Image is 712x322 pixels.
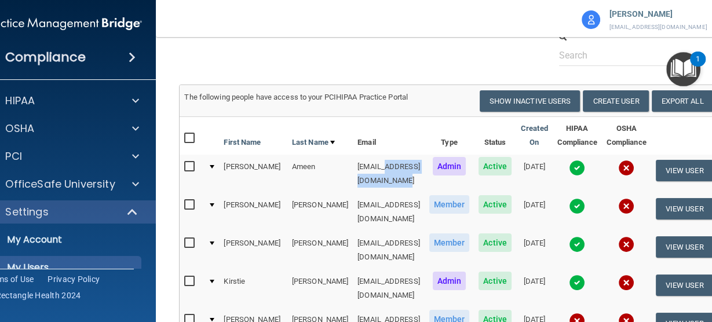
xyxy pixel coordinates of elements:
th: OSHA Compliance [602,117,651,155]
td: [EMAIL_ADDRESS][DOMAIN_NAME] [353,231,425,269]
th: HIPAA Compliance [553,117,602,155]
img: cross.ca9f0e7f.svg [618,236,634,253]
p: OSHA [5,122,34,136]
td: [EMAIL_ADDRESS][DOMAIN_NAME] [353,155,425,193]
p: OfficeSafe University [5,177,115,191]
button: Show Inactive Users [480,90,580,112]
td: [PERSON_NAME] [287,269,353,308]
p: PCI [5,149,21,163]
td: [PERSON_NAME] [287,231,353,269]
img: cross.ca9f0e7f.svg [618,275,634,291]
p: HIPAA [5,94,35,108]
span: Active [479,195,512,214]
td: Ameen [287,155,353,193]
h4: Compliance [5,49,86,65]
img: cross.ca9f0e7f.svg [618,160,634,176]
td: [PERSON_NAME] [219,231,287,269]
td: [DATE] [516,269,553,308]
td: [EMAIL_ADDRESS][DOMAIN_NAME] [353,193,425,231]
a: Privacy Policy [48,273,100,285]
td: [DATE] [516,193,553,231]
img: avatar.17b06cb7.svg [582,10,600,29]
p: [EMAIL_ADDRESS][DOMAIN_NAME] [609,22,707,32]
span: Member [429,195,470,214]
td: [PERSON_NAME] [219,155,287,193]
span: Admin [433,157,466,175]
a: First Name [224,136,261,149]
iframe: Drift Widget Chat Controller [654,242,698,286]
a: Last Name [292,136,335,149]
button: Open Resource Center, 1 new notification [666,52,700,86]
span: The following people have access to your PCIHIPAA Practice Portal [184,93,408,101]
a: Created On [521,122,548,149]
img: tick.e7d51cea.svg [569,236,585,253]
td: [DATE] [516,231,553,269]
span: Active [479,233,512,252]
span: Admin [433,272,466,290]
span: Member [429,233,470,252]
th: Status [474,117,516,155]
img: cross.ca9f0e7f.svg [618,198,634,214]
img: tick.e7d51cea.svg [569,198,585,214]
img: tick.e7d51cea.svg [569,160,585,176]
td: [PERSON_NAME] [219,193,287,231]
th: Email [353,117,425,155]
p: [PERSON_NAME] [609,7,707,22]
td: [DATE] [516,155,553,193]
span: Active [479,157,512,175]
button: Create User [583,90,648,112]
td: [PERSON_NAME] [287,193,353,231]
div: 1 [696,59,700,74]
p: Settings [5,205,48,219]
th: Type [425,117,474,155]
span: Active [479,272,512,290]
td: Kirstie [219,269,287,308]
img: tick.e7d51cea.svg [569,275,585,291]
td: [EMAIL_ADDRESS][DOMAIN_NAME] [353,269,425,308]
input: Search [559,45,696,66]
